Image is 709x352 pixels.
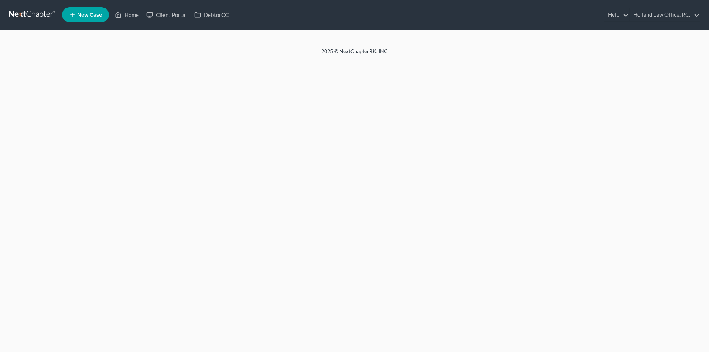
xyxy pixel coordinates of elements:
[191,8,232,21] a: DebtorCC
[111,8,143,21] a: Home
[62,7,109,22] new-legal-case-button: New Case
[604,8,629,21] a: Help
[630,8,700,21] a: Holland Law Office, P.C.
[143,8,191,21] a: Client Portal
[144,48,565,61] div: 2025 © NextChapterBK, INC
